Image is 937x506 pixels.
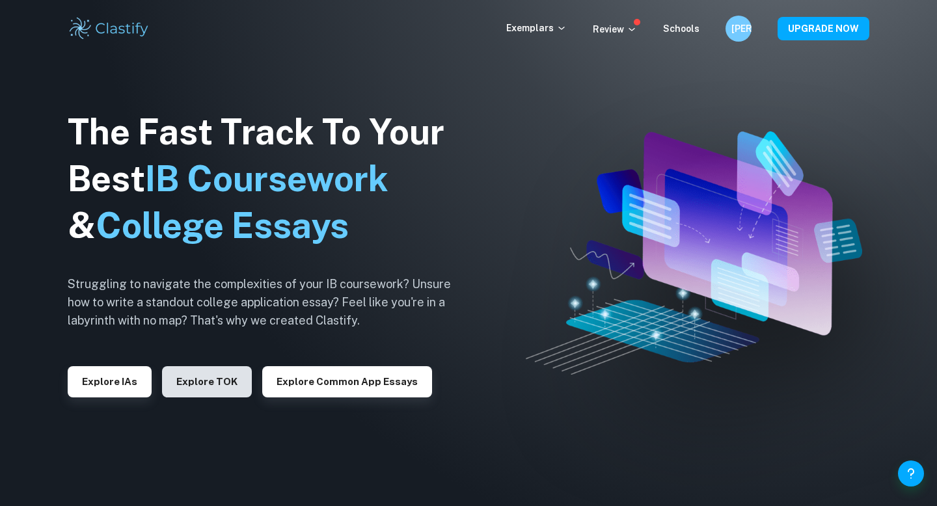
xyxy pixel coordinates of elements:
[68,109,471,249] h1: The Fast Track To Your Best &
[726,16,752,42] button: [PERSON_NAME]
[898,460,924,486] button: Help and Feedback
[162,366,252,397] button: Explore TOK
[262,375,432,387] a: Explore Common App essays
[526,131,862,374] img: Clastify hero
[145,158,388,199] span: IB Coursework
[731,21,746,36] h6: [PERSON_NAME]
[96,205,349,246] span: College Essays
[778,17,869,40] button: UPGRADE NOW
[593,22,637,36] p: Review
[68,366,152,397] button: Explore IAs
[262,366,432,397] button: Explore Common App essays
[663,23,699,34] a: Schools
[162,375,252,387] a: Explore TOK
[68,375,152,387] a: Explore IAs
[68,16,150,42] img: Clastify logo
[68,275,471,330] h6: Struggling to navigate the complexities of your IB coursework? Unsure how to write a standout col...
[506,21,567,35] p: Exemplars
